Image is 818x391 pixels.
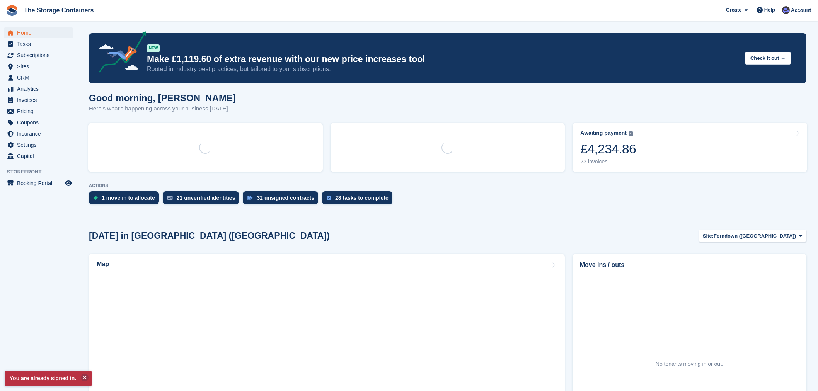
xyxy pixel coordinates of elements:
[89,183,806,188] p: ACTIONS
[791,7,811,14] span: Account
[580,158,636,165] div: 23 invoices
[4,83,73,94] a: menu
[17,128,63,139] span: Insurance
[4,178,73,189] a: menu
[17,61,63,72] span: Sites
[4,39,73,49] a: menu
[17,178,63,189] span: Booking Portal
[745,52,791,65] button: Check it out →
[177,195,235,201] div: 21 unverified identities
[327,195,331,200] img: task-75834270c22a3079a89374b754ae025e5fb1db73e45f91037f5363f120a921f8.svg
[257,195,314,201] div: 32 unsigned contracts
[580,260,799,270] h2: Move ins / outs
[5,371,92,386] p: You are already signed in.
[147,54,739,65] p: Make £1,119.60 of extra revenue with our new price increases tool
[17,83,63,94] span: Analytics
[335,195,389,201] div: 28 tasks to complete
[703,232,714,240] span: Site:
[782,6,790,14] img: Dan Excell
[102,195,155,201] div: 1 move in to allocate
[64,178,73,188] a: Preview store
[89,104,236,113] p: Here's what's happening across your business [DATE]
[322,191,396,208] a: 28 tasks to complete
[4,27,73,38] a: menu
[699,229,806,242] button: Site: Ferndown ([GEOGRAPHIC_DATA])
[92,31,147,75] img: price-adjustments-announcement-icon-8257ccfd72463d97f412b2fc003d46551f7dbcb40ab6d574587a9cd5c0d94...
[243,191,322,208] a: 32 unsigned contracts
[4,139,73,150] a: menu
[17,151,63,161] span: Capital
[94,195,98,200] img: move_ins_to_allocate_icon-fdf77a2bb77ea45bf5b3d319d69a93e2d87916cf1d5bf7949dd705db3b84f3ca.svg
[4,117,73,128] a: menu
[147,44,160,52] div: NEW
[89,231,330,241] h2: [DATE] in [GEOGRAPHIC_DATA] ([GEOGRAPHIC_DATA])
[4,128,73,139] a: menu
[714,232,796,240] span: Ferndown ([GEOGRAPHIC_DATA])
[17,95,63,105] span: Invoices
[17,106,63,117] span: Pricing
[17,72,63,83] span: CRM
[4,106,73,117] a: menu
[89,191,163,208] a: 1 move in to allocate
[6,5,18,16] img: stora-icon-8386f47178a22dfd0bd8f6a31ec36ba5ce8667c1dd55bd0f319d3a0aa187defe.svg
[17,139,63,150] span: Settings
[726,6,741,14] span: Create
[4,61,73,72] a: menu
[4,151,73,161] a: menu
[4,95,73,105] a: menu
[163,191,243,208] a: 21 unverified identities
[4,72,73,83] a: menu
[17,27,63,38] span: Home
[17,50,63,61] span: Subscriptions
[656,360,723,368] div: No tenants moving in or out.
[4,50,73,61] a: menu
[17,39,63,49] span: Tasks
[7,168,77,176] span: Storefront
[247,195,253,200] img: contract_signature_icon-13c848040528278c33f63329250d36e43548de30e8caae1d1a13099fd9432cc5.svg
[580,141,636,157] div: £4,234.86
[764,6,775,14] span: Help
[147,65,739,73] p: Rooted in industry best practices, but tailored to your subscriptions.
[573,123,807,172] a: Awaiting payment £4,234.86 23 invoices
[17,117,63,128] span: Coupons
[97,261,109,268] h2: Map
[629,131,633,136] img: icon-info-grey-7440780725fd019a000dd9b08b2336e03edf1995a4989e88bcd33f0948082b44.svg
[21,4,97,17] a: The Storage Containers
[580,130,627,136] div: Awaiting payment
[167,195,173,200] img: verify_identity-adf6edd0f0f0b5bbfe63781bf79b02c33cf7c696d77639b501bdc392416b5a36.svg
[89,93,236,103] h1: Good morning, [PERSON_NAME]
